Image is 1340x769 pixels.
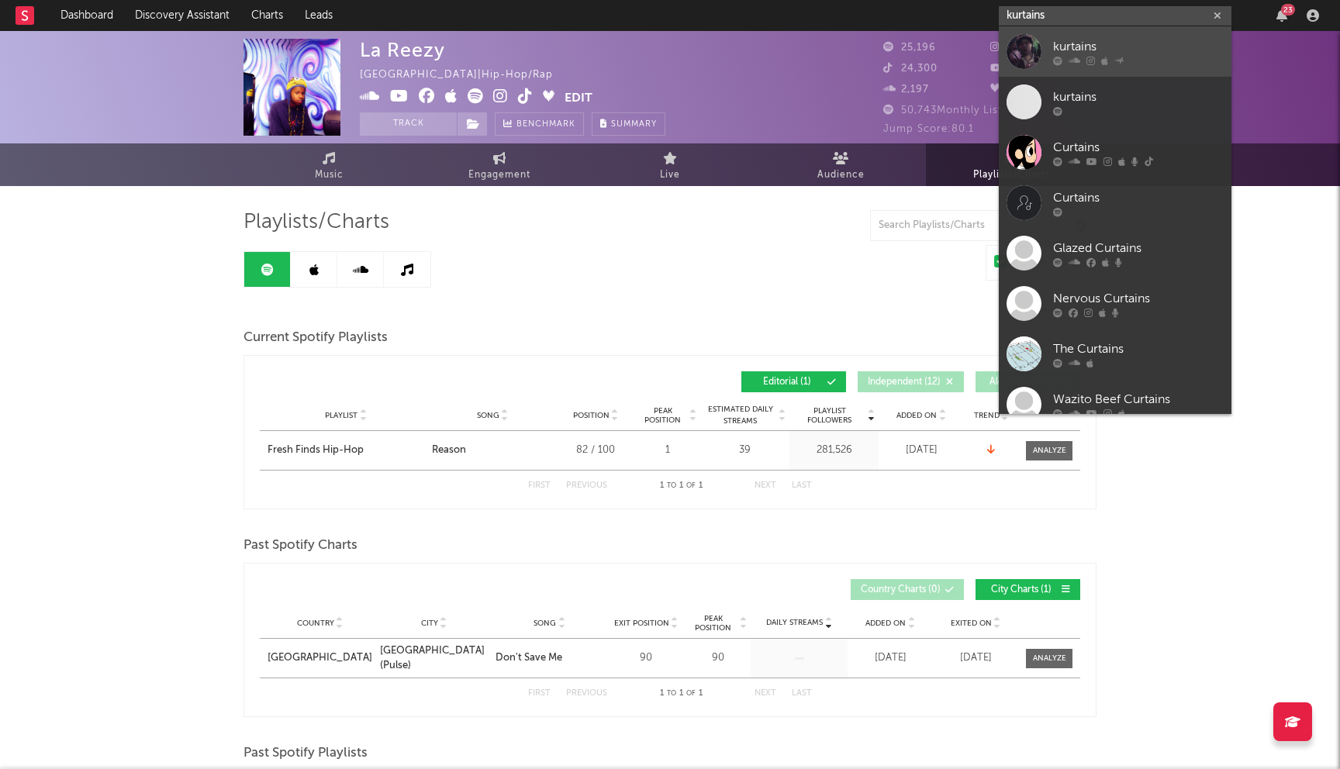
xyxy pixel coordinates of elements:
[243,329,388,347] span: Current Spotify Playlists
[999,228,1231,278] a: Glazed Curtains
[268,443,424,458] a: Fresh Finds Hip-Hop
[704,404,776,427] span: Estimated Daily Streams
[883,124,974,134] span: Jump Score: 80.1
[999,178,1231,228] a: Curtains
[851,650,929,666] div: [DATE]
[896,411,937,420] span: Added On
[638,443,696,458] div: 1
[792,481,812,490] button: Last
[817,166,865,184] span: Audience
[268,443,364,458] div: Fresh Finds Hip-Hop
[566,689,607,698] button: Previous
[793,406,865,425] span: Playlist Followers
[585,143,755,186] a: Live
[974,411,1000,420] span: Trend
[534,619,556,628] span: Song
[1053,37,1224,56] div: kurtains
[1053,138,1224,157] div: Curtains
[689,650,747,666] div: 90
[421,619,438,628] span: City
[986,378,1057,387] span: Algorithmic ( 8 )
[868,378,941,387] span: Independent ( 12 )
[667,482,676,489] span: to
[686,482,696,489] span: of
[660,166,680,184] span: Live
[611,650,681,666] div: 90
[1276,9,1287,22] button: 23
[883,84,929,95] span: 2,197
[611,120,657,129] span: Summary
[973,166,1050,184] span: Playlists/Charts
[565,88,592,108] button: Edit
[951,619,992,628] span: Exited On
[999,379,1231,429] a: Wazito Beef Curtains
[976,579,1080,600] button: City Charts(1)
[937,650,1014,666] div: [DATE]
[990,84,1027,95] span: 149
[755,143,926,186] a: Audience
[516,116,575,134] span: Benchmark
[638,477,724,495] div: 1 1 1
[689,614,737,633] span: Peak Position
[360,39,445,61] div: La Reezy
[468,166,530,184] span: Engagement
[638,406,687,425] span: Peak Position
[297,619,334,628] span: Country
[614,619,669,628] span: Exit Position
[414,143,585,186] a: Engagement
[528,689,551,698] button: First
[1281,4,1295,16] div: 23
[243,143,414,186] a: Music
[1053,340,1224,358] div: The Curtains
[268,650,372,666] a: [GEOGRAPHIC_DATA]
[325,411,357,420] span: Playlist
[999,127,1231,178] a: Curtains
[243,744,368,763] span: Past Spotify Playlists
[432,443,466,458] div: Reason
[858,371,964,392] button: Independent(12)
[380,643,488,674] a: [GEOGRAPHIC_DATA] (Pulse)
[477,411,499,420] span: Song
[755,481,776,490] button: Next
[766,617,823,629] span: Daily Streams
[999,6,1231,26] input: Search for artists
[990,43,1051,53] span: 187,944
[851,579,964,600] button: Country Charts(0)
[882,443,960,458] div: [DATE]
[1053,88,1224,106] div: kurtains
[883,105,1031,116] span: 50,743 Monthly Listeners
[592,112,665,136] button: Summary
[999,278,1231,329] a: Nervous Curtains
[999,26,1231,77] a: kurtains
[573,411,610,420] span: Position
[741,371,846,392] button: Editorial(1)
[638,685,724,703] div: 1 1 1
[990,64,1043,74] span: 11,800
[986,585,1057,595] span: City Charts ( 1 )
[566,481,607,490] button: Previous
[495,112,584,136] a: Benchmark
[704,443,786,458] div: 39
[1053,390,1224,409] div: Wazito Beef Curtains
[976,371,1080,392] button: Algorithmic(8)
[755,689,776,698] button: Next
[243,536,357,555] span: Past Spotify Charts
[999,329,1231,379] a: The Curtains
[360,112,457,136] button: Track
[686,690,696,697] span: of
[751,378,823,387] span: Editorial ( 1 )
[1053,188,1224,207] div: Curtains
[1053,289,1224,308] div: Nervous Curtains
[243,213,389,232] span: Playlists/Charts
[496,650,562,666] div: Don't Save Me
[667,690,676,697] span: to
[883,64,938,74] span: 24,300
[792,689,812,698] button: Last
[528,481,551,490] button: First
[999,77,1231,127] a: kurtains
[496,650,603,666] a: Don't Save Me
[315,166,344,184] span: Music
[883,43,936,53] span: 25,196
